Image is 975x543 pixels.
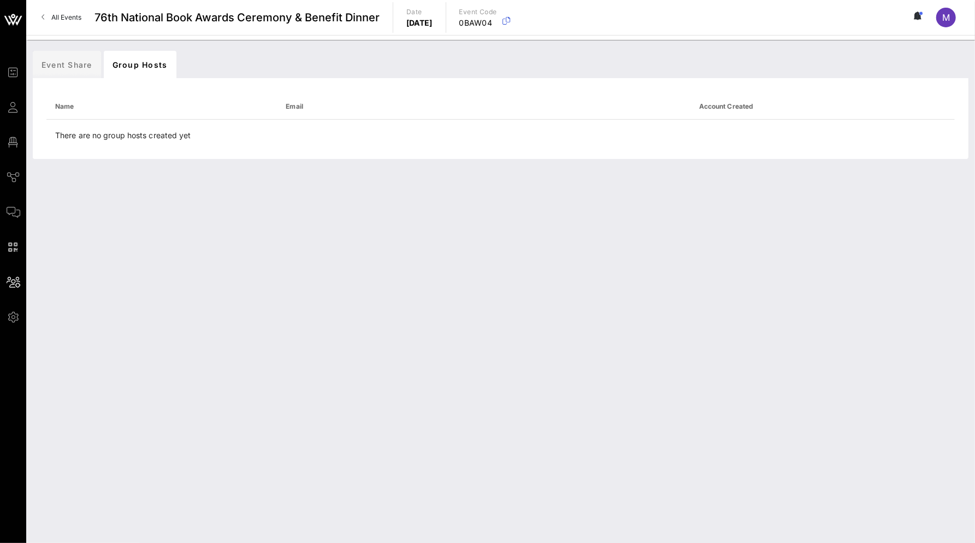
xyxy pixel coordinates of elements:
[942,12,950,23] span: M
[94,9,380,26] span: 76th National Book Awards Ceremony & Benefit Dinner
[406,7,433,17] p: Date
[406,17,433,28] p: [DATE]
[277,93,498,120] th: Email
[46,120,955,150] td: There are no group hosts created yet
[459,7,497,17] p: Event Code
[104,51,176,78] div: Group Hosts
[936,8,956,27] div: M
[33,51,101,78] div: Event Share
[459,17,497,28] p: 0BAW04
[46,93,277,120] th: Name
[35,9,88,26] a: All Events
[51,13,81,21] span: All Events
[498,93,955,120] th: Account Created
